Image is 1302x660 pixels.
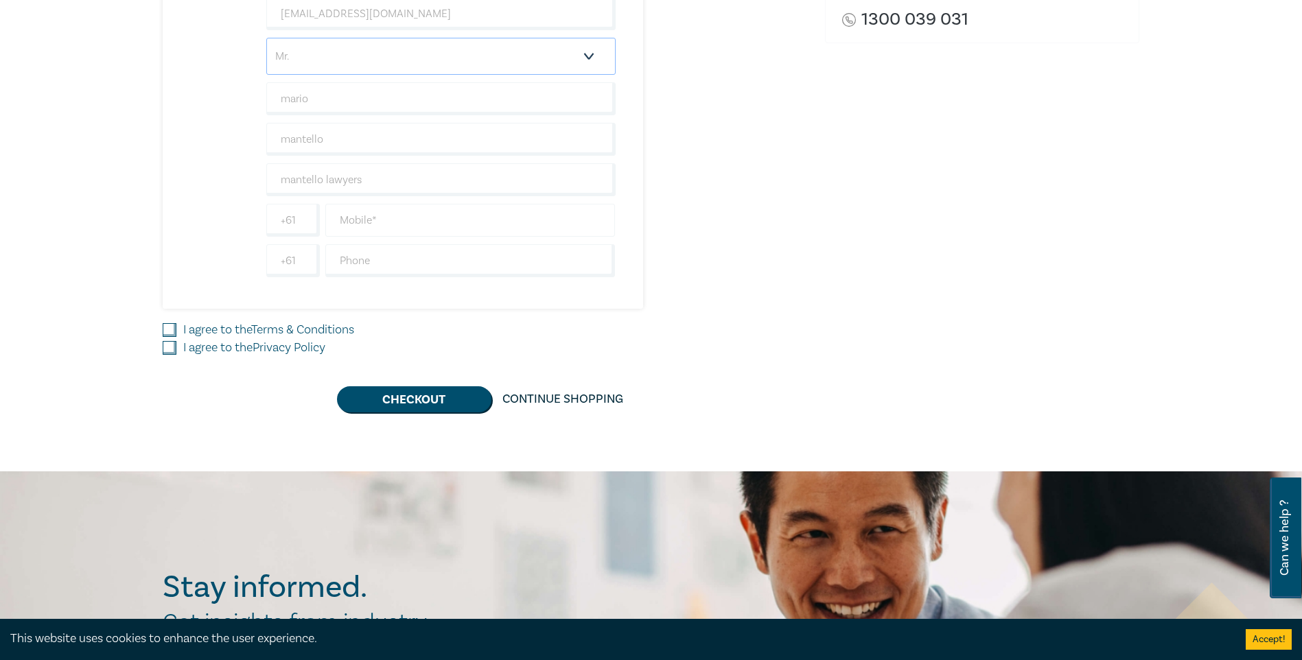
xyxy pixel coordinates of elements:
[266,82,616,115] input: First Name*
[253,340,325,355] a: Privacy Policy
[266,244,320,277] input: +61
[183,321,354,339] label: I agree to the
[266,123,616,156] input: Last Name*
[251,322,354,338] a: Terms & Conditions
[325,244,616,277] input: Phone
[266,163,616,196] input: Company
[163,569,487,605] h2: Stay informed.
[183,339,325,357] label: I agree to the
[10,630,1225,648] div: This website uses cookies to enhance the user experience.
[491,386,634,412] a: Continue Shopping
[325,204,616,237] input: Mobile*
[337,386,491,412] button: Checkout
[1246,629,1292,650] button: Accept cookies
[861,10,968,29] a: 1300 039 031
[266,204,320,237] input: +61
[1278,486,1291,590] span: Can we help ?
